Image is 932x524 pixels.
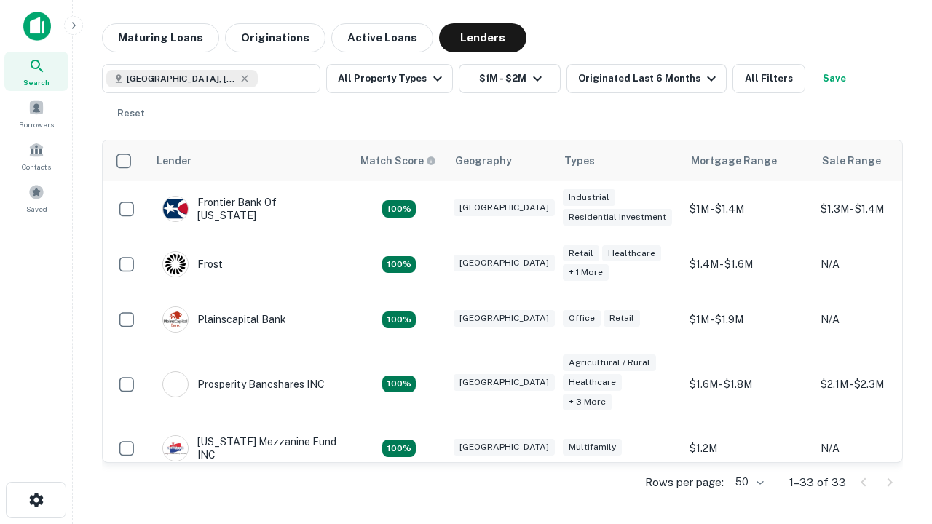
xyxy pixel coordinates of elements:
td: $1M - $1.4M [682,181,813,237]
div: Office [563,310,601,327]
button: All Property Types [326,64,453,93]
th: Lender [148,140,352,181]
div: Capitalize uses an advanced AI algorithm to match your search with the best lender. The match sco... [360,153,436,169]
div: [US_STATE] Mezzanine Fund INC [162,435,337,461]
button: Originations [225,23,325,52]
div: Healthcare [602,245,661,262]
div: Geography [455,152,512,170]
div: Industrial [563,189,615,206]
span: Borrowers [19,119,54,130]
th: Types [556,140,682,181]
div: Multifamily [563,439,622,456]
button: $1M - $2M [459,64,561,93]
button: All Filters [732,64,805,93]
span: [GEOGRAPHIC_DATA], [GEOGRAPHIC_DATA], [GEOGRAPHIC_DATA] [127,72,236,85]
td: $1M - $1.9M [682,292,813,347]
p: Rows per page: [645,474,724,491]
div: + 3 more [563,394,612,410]
span: Saved [26,203,47,215]
div: Frost [162,251,223,277]
h6: Match Score [360,153,433,169]
div: [GEOGRAPHIC_DATA] [454,255,555,271]
div: [GEOGRAPHIC_DATA] [454,310,555,327]
div: Types [564,152,595,170]
div: Retail [604,310,640,327]
div: Lender [157,152,191,170]
div: Prosperity Bancshares INC [162,371,325,397]
button: Maturing Loans [102,23,219,52]
div: Retail [563,245,599,262]
div: Matching Properties: 4, hasApolloMatch: undefined [382,200,416,218]
div: Agricultural / Rural [563,354,656,371]
div: Matching Properties: 4, hasApolloMatch: undefined [382,256,416,274]
button: Lenders [439,23,526,52]
a: Search [4,52,68,91]
div: Mortgage Range [691,152,777,170]
th: Mortgage Range [682,140,813,181]
div: Frontier Bank Of [US_STATE] [162,196,337,222]
th: Capitalize uses an advanced AI algorithm to match your search with the best lender. The match sco... [352,140,446,181]
th: Geography [446,140,556,181]
div: Matching Properties: 4, hasApolloMatch: undefined [382,311,416,329]
span: Contacts [22,161,51,172]
iframe: Chat Widget [859,408,932,477]
div: Plainscapital Bank [162,306,286,333]
span: Search [23,76,50,88]
div: [GEOGRAPHIC_DATA] [454,439,555,456]
div: Matching Properties: 6, hasApolloMatch: undefined [382,376,416,393]
button: Reset [108,99,154,128]
td: $1.2M [682,421,813,476]
div: [GEOGRAPHIC_DATA] [454,199,555,216]
img: picture [163,436,188,461]
img: picture [163,372,188,397]
button: Save your search to get updates of matches that match your search criteria. [811,64,858,93]
img: picture [163,196,188,221]
div: [GEOGRAPHIC_DATA] [454,374,555,391]
div: Healthcare [563,374,622,391]
div: Originated Last 6 Months [578,70,720,87]
div: + 1 more [563,264,609,281]
td: $1.6M - $1.8M [682,347,813,421]
a: Saved [4,178,68,218]
div: Residential Investment [563,209,672,226]
div: Sale Range [822,152,881,170]
a: Borrowers [4,94,68,133]
button: Originated Last 6 Months [566,64,727,93]
div: Matching Properties: 5, hasApolloMatch: undefined [382,440,416,457]
td: $1.4M - $1.6M [682,237,813,292]
img: capitalize-icon.png [23,12,51,41]
img: picture [163,307,188,332]
button: Active Loans [331,23,433,52]
img: picture [163,252,188,277]
a: Contacts [4,136,68,175]
div: 50 [730,472,766,493]
p: 1–33 of 33 [789,474,846,491]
